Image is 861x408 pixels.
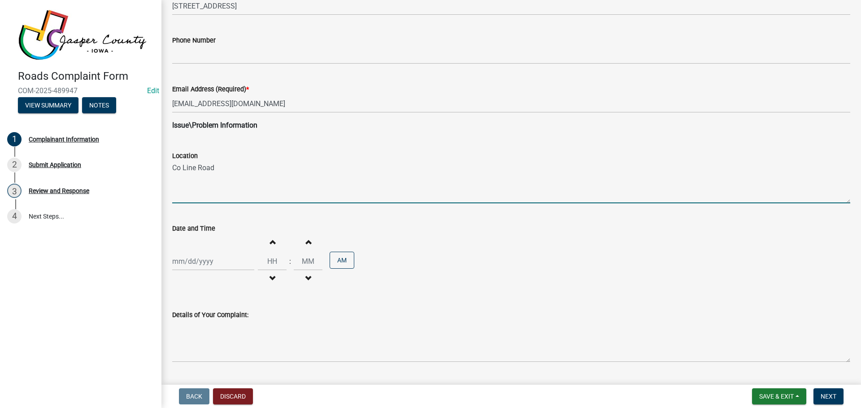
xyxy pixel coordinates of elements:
[213,388,253,404] button: Discard
[813,388,844,404] button: Next
[82,97,116,113] button: Notes
[172,226,215,232] label: Date and Time
[179,388,209,404] button: Back
[258,252,287,271] input: Hours
[7,209,22,223] div: 4
[147,86,159,95] a: Edit
[18,86,143,95] span: COM-2025-489947
[172,38,216,44] label: Phone Number
[172,153,198,159] label: Location
[18,102,78,109] wm-modal-confirm: Summary
[18,9,147,60] img: Jasper County, Iowa
[29,162,81,168] div: Submit Application
[172,312,248,318] label: Details of Your Complaint:
[330,252,354,269] button: AM
[7,132,22,146] div: 1
[82,102,116,109] wm-modal-confirm: Notes
[287,256,294,267] div: :
[759,393,794,400] span: Save & Exit
[7,158,22,172] div: 2
[172,121,257,129] strong: Issue\Problem Information
[29,136,99,142] div: Complainant Information
[821,393,836,400] span: Next
[172,86,249,93] label: Email Address (Required)
[7,184,22,198] div: 3
[294,252,322,271] input: Minutes
[18,97,78,113] button: View Summary
[172,252,254,271] input: mm/dd/yyyy
[29,188,89,194] div: Review and Response
[752,388,806,404] button: Save & Exit
[18,70,154,83] h4: Roads Complaint Form
[186,393,202,400] span: Back
[147,86,159,95] wm-modal-confirm: Edit Application Number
